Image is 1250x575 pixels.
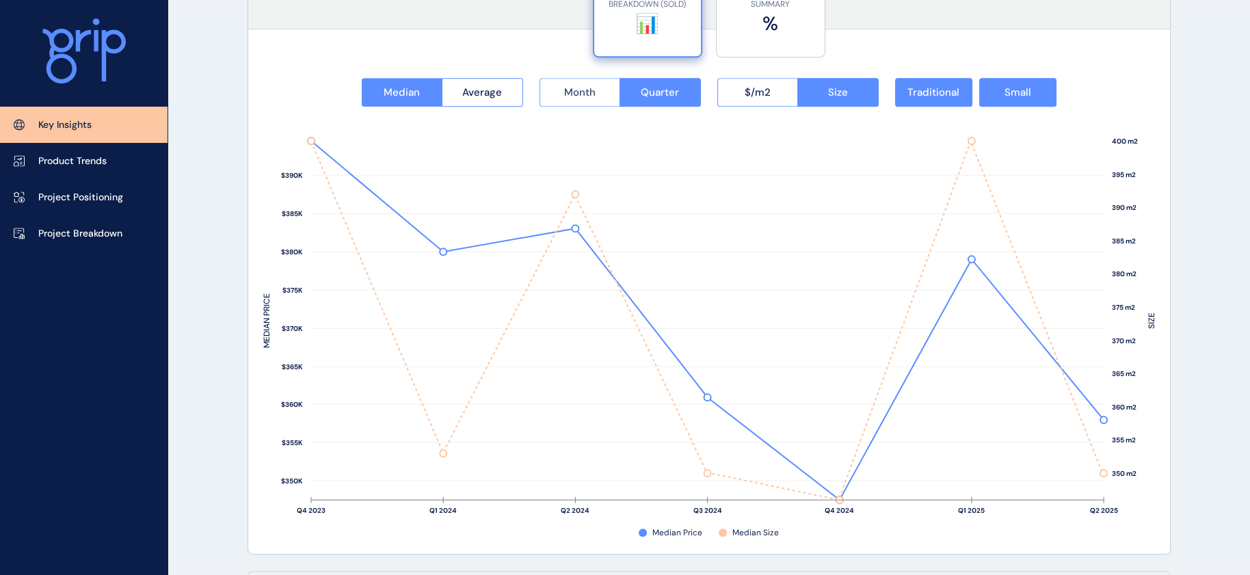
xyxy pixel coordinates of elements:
text: 355 m2 [1112,436,1136,444]
text: 350 m2 [1112,469,1136,478]
span: Median [384,85,420,99]
span: Month [564,85,596,99]
text: 380 m2 [1112,269,1136,278]
button: $/m2 [717,78,798,107]
p: Project Breakdown [38,227,122,241]
text: 360 m2 [1112,403,1136,412]
button: Median [362,78,442,107]
span: Quarter [641,85,679,99]
button: Month [540,78,620,107]
span: Average [462,85,502,99]
text: 390 m2 [1112,203,1136,212]
span: Small [1005,85,1031,99]
text: 395 m2 [1112,170,1136,179]
p: Project Positioning [38,191,123,204]
p: Product Trends [38,155,107,168]
button: Average [442,78,523,107]
label: % [723,10,818,37]
span: Median Price [652,527,702,539]
button: Traditional [895,78,972,107]
text: 370 m2 [1112,336,1136,345]
span: Size [828,85,848,99]
button: Small [979,78,1056,107]
text: 400 m2 [1112,137,1138,146]
span: Median Size [732,527,779,539]
label: 📊 [601,10,694,37]
button: Size [797,78,879,107]
text: 365 m2 [1112,369,1136,378]
span: Traditional [907,85,959,99]
text: SIZE [1146,312,1157,328]
text: 375 m2 [1112,303,1135,312]
text: 385 m2 [1112,237,1136,245]
p: Key Insights [38,118,92,132]
span: $/m2 [745,85,771,99]
button: Quarter [620,78,701,107]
